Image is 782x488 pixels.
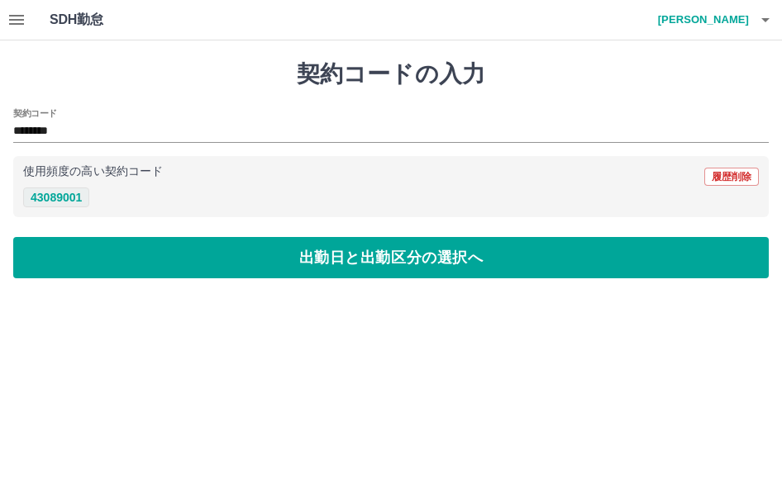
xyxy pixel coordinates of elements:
[704,168,759,186] button: 履歴削除
[13,107,57,120] h2: 契約コード
[23,166,163,178] p: 使用頻度の高い契約コード
[23,187,89,207] button: 43089001
[13,60,769,88] h1: 契約コードの入力
[13,237,769,278] button: 出勤日と出勤区分の選択へ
